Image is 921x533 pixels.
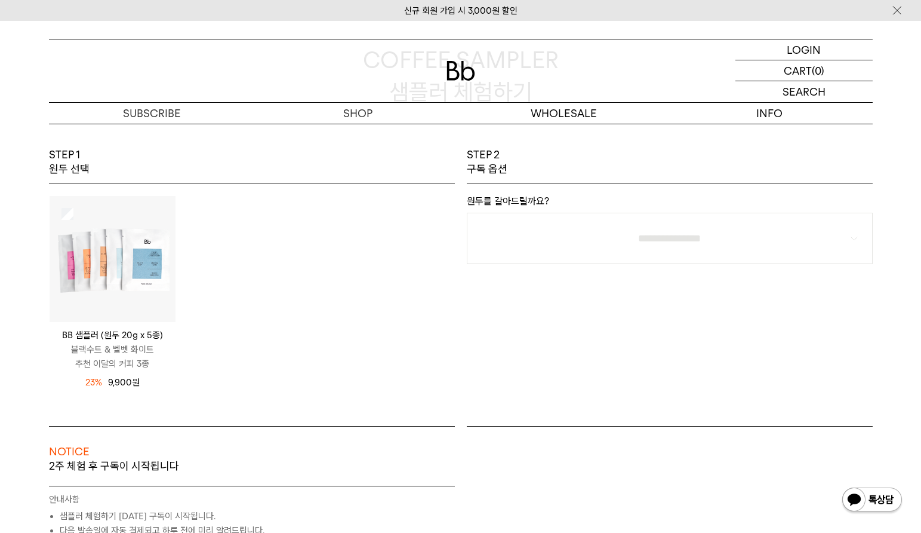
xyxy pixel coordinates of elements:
[108,375,140,390] p: 9,900
[812,60,824,81] p: (0)
[784,60,812,81] p: CART
[735,39,873,60] a: LOGIN
[50,342,175,371] p: 블랙수트 & 벨벳 화이트 추천 이달의 커피 3종
[49,148,90,177] p: STEP 1 원두 선택
[50,328,175,342] p: BB 샘플러 (원두 20g x 5종)
[132,377,140,388] span: 원
[467,148,507,177] p: STEP 2 구독 옵션
[49,445,455,459] p: NOTICE
[404,5,518,16] a: 신규 회원 가입 시 3,000원 할인
[461,103,667,124] p: WHOLESALE
[49,492,455,509] p: 안내사항
[49,459,455,485] p: 2주 체험 후 구독이 시작됩니다
[841,486,903,515] img: 카카오톡 채널 1:1 채팅 버튼
[735,60,873,81] a: CART (0)
[255,103,461,124] a: SHOP
[49,103,255,124] a: SUBSCRIBE
[667,103,873,124] p: INFO
[787,39,821,60] p: LOGIN
[446,61,475,81] img: 로고
[85,375,102,390] span: 23%
[50,196,175,322] img: 상품이미지
[60,509,455,523] li: 샘플러 체험하기 [DATE] 구독이 시작됩니다.
[783,81,825,102] p: SEARCH
[467,195,873,213] p: 원두를 갈아드릴까요?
